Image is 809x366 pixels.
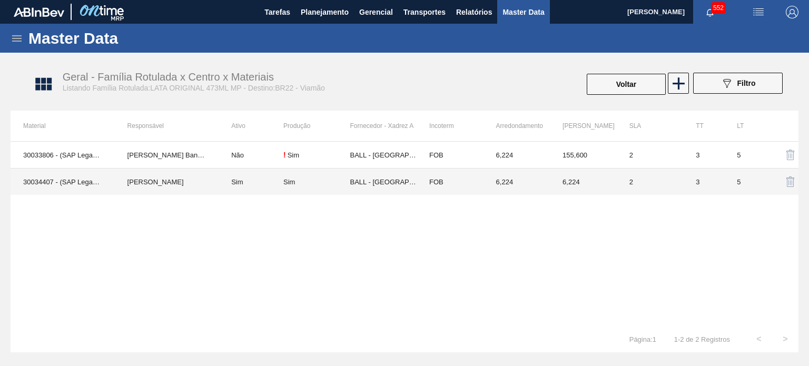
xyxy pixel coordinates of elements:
span: Transportes [403,6,446,18]
span: Master Data [502,6,544,18]
div: Material sem Data de Descontinuação [283,178,350,186]
td: BALL - TRÊS RIOS (RJ) [350,142,417,169]
span: Gerencial [359,6,393,18]
button: < [746,326,772,352]
span: Listando Família Rotulada:LATA ORIGINAL 473ML MP - Destino:BR22 - Viamão [63,84,325,92]
th: Responsável [115,111,219,141]
div: ! [283,151,286,159]
img: userActions [752,6,765,18]
td: 6.224 [484,169,550,195]
span: Página : 1 [629,335,656,343]
span: 1 - 2 de 2 Registros [672,335,730,343]
span: Relatórios [456,6,492,18]
th: LT [724,111,765,141]
td: FOB [417,142,484,169]
button: Voltar [587,74,666,95]
div: Sim [288,151,299,159]
img: Logout [786,6,798,18]
div: Sim [283,178,295,186]
button: > [772,326,798,352]
button: Notificações [693,5,727,19]
td: BRUNO DE MELLO DUARTE [115,169,219,195]
div: Voltar Para Família Rotulada x Centro [586,73,667,96]
td: 2 [617,142,684,169]
th: Fornecedor - Xadrez A [350,111,417,141]
span: Tarefas [264,6,290,18]
div: Nova Família Rotulada x Centro x Material [667,73,688,96]
th: TT [683,111,724,141]
img: TNhmsLtSVTkK8tSr43FrP2fwEKptu5GPRR3wAAAABJRU5ErkJggg== [14,7,64,17]
td: 5 [724,169,765,195]
td: 30033806 - (SAP Legado: 50840364) - LATA AL 473ML ORIGINAL MP 429 [11,142,115,169]
span: Geral - Família Rotulada x Centro x Materiais [63,71,274,83]
td: FOB [417,169,484,195]
td: 155.6 [550,142,617,169]
th: Produção [283,111,350,141]
th: SLA [617,111,684,141]
div: Material sem Data de Descontinuação [283,151,350,159]
div: Excluir Material [778,142,786,167]
div: Excluir Material [778,169,786,194]
span: 552 [711,2,726,14]
div: Filtrar Família Rotulada x Centro x Material [688,73,788,96]
span: Planejamento [301,6,349,18]
span: Filtro [737,79,756,87]
td: 3 [683,142,724,169]
button: delete-icon [778,142,803,167]
th: [PERSON_NAME] [550,111,617,141]
th: Incoterm [417,111,484,141]
img: delete-icon [784,149,797,161]
button: Filtro [693,73,783,94]
td: BALL - TRÊS RIOS (RJ) [350,169,417,195]
h1: Master Data [28,32,215,44]
img: delete-icon [784,175,797,188]
td: 5 [724,142,765,169]
td: 2 [617,169,684,195]
td: 6.224 [484,142,550,169]
th: Ativo [219,111,283,141]
button: delete-icon [778,169,803,194]
th: Material [11,111,115,141]
td: Sim [219,169,283,195]
td: Não [219,142,283,169]
td: 3 [683,169,724,195]
td: 30034407 - (SAP Legado: 50850971) - LATA AL ORIG 473ML BRILHO MULTIPACK [11,169,115,195]
td: Leticia Marquesini Bandeira [115,142,219,169]
td: 6.224 [550,169,617,195]
th: Arredondamento [484,111,550,141]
